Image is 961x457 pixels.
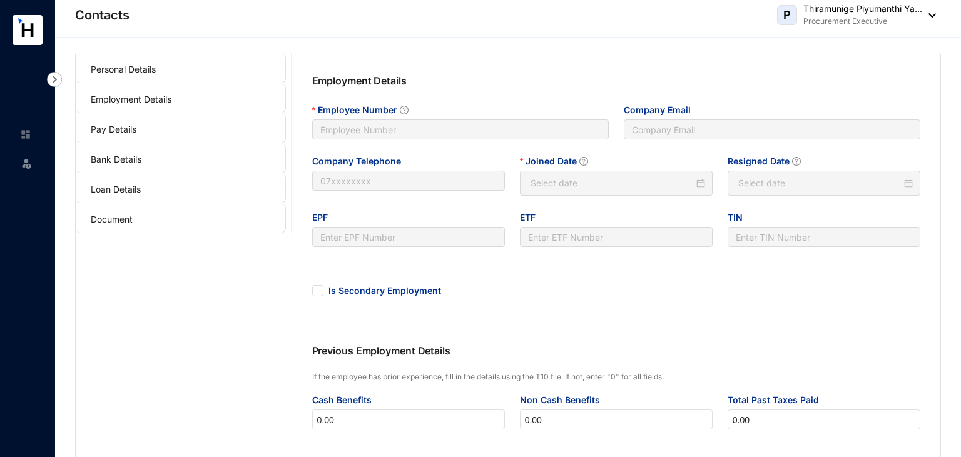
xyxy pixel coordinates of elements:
input: ETF [520,227,713,247]
a: Personal Details [91,64,156,74]
span: question-circle [792,157,801,166]
input: Employee Number [312,119,609,139]
label: Non Cash Benefits [520,393,609,407]
a: Bank Details [91,154,141,164]
input: TIN [728,227,920,247]
label: EPF [312,211,337,224]
img: dropdown-black.8e83cc76930a90b1a4fdb6d089b7bf3a.svg [922,13,936,18]
span: question-circle [579,157,588,166]
span: P [783,9,791,21]
label: Total Past Taxes Paid [728,393,828,407]
input: Joined Date [531,176,694,190]
p: Employment Details [312,73,616,103]
input: EPF [312,227,505,247]
p: If the employee has prior experience, fill in the details using the T10 file. If not, enter "0" f... [312,371,921,383]
label: Employee Number [312,103,417,117]
input: Company Telephone [312,171,505,191]
a: Loan Details [91,184,141,194]
input: Total Past Taxes Paid [728,410,920,430]
input: Cash Benefits [313,410,504,430]
input: Resigned Date [738,176,902,190]
p: Contacts [75,6,130,24]
a: Document [91,214,133,224]
label: Joined Date [520,154,597,168]
span: question-circle [400,106,409,114]
span: Is Secondary Employment [323,284,446,297]
a: Employment Details [91,94,171,104]
label: Company Telephone [312,154,410,168]
li: Home [10,122,40,147]
p: Thiramunige Piyumanthi Ya... [803,3,922,15]
label: TIN [728,211,751,224]
img: leave-unselected.2934df6273408c3f84d9.svg [20,157,33,169]
img: home-unselected.a29eae3204392db15eaf.svg [20,129,31,140]
input: Non Cash Benefits [521,410,712,430]
input: Company Email [624,119,920,139]
img: nav-icon-right.af6afadce00d159da59955279c43614e.svg [47,72,62,87]
label: Cash Benefits [312,393,380,407]
p: Previous Employment Details [312,343,616,371]
label: ETF [520,211,544,224]
p: Procurement Executive [803,15,922,28]
label: Company Email [624,103,699,117]
label: Resigned Date [728,154,810,168]
a: Pay Details [91,124,136,134]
